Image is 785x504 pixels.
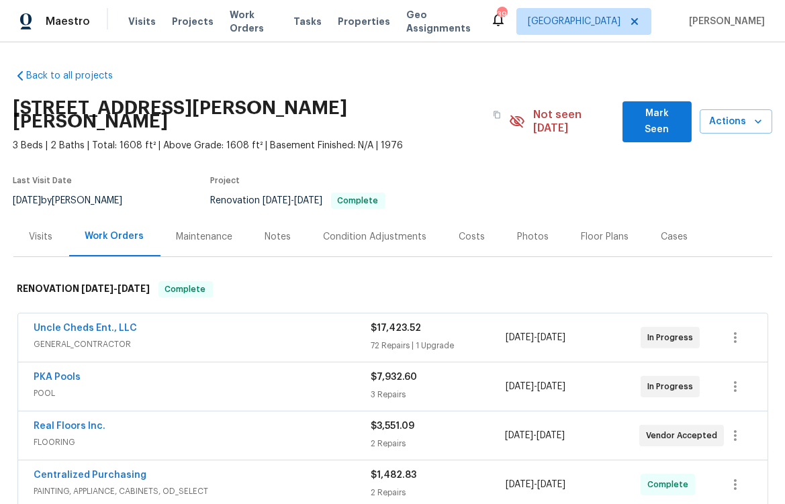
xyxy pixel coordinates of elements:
[506,380,565,393] span: -
[506,331,565,344] span: -
[85,230,144,243] div: Work Orders
[459,230,486,244] div: Costs
[622,101,692,142] button: Mark Seen
[505,429,565,442] span: -
[371,339,506,352] div: 72 Repairs | 1 Upgrade
[506,333,534,342] span: [DATE]
[537,382,565,391] span: [DATE]
[160,283,212,296] span: Complete
[505,431,533,440] span: [DATE]
[211,196,385,205] span: Renovation
[34,470,147,480] a: Centralized Purchasing
[406,8,474,35] span: Geo Assignments
[293,17,322,26] span: Tasks
[332,197,384,205] span: Complete
[82,284,114,293] span: [DATE]
[13,139,510,152] span: 3 Beds | 2 Baths | Total: 1608 ft² | Above Grade: 1608 ft² | Basement Finished: N/A | 1976
[647,478,694,491] span: Complete
[34,387,371,400] span: POOL
[537,431,565,440] span: [DATE]
[528,15,620,28] span: [GEOGRAPHIC_DATA]
[34,323,138,333] a: Uncle Cheds Ent., LLC
[211,177,240,185] span: Project
[34,338,371,351] span: GENERAL_CONTRACTOR
[646,429,723,442] span: Vendor Accepted
[295,196,323,205] span: [DATE]
[710,113,761,130] span: Actions
[177,230,233,244] div: Maintenance
[506,480,534,489] span: [DATE]
[582,230,629,244] div: Floor Plans
[172,15,214,28] span: Projects
[34,436,371,449] span: FLOORING
[371,437,505,450] div: 2 Repairs
[34,485,371,498] span: PAINTING, APPLIANCE, CABINETS, OD_SELECT
[230,8,277,35] span: Work Orders
[128,15,156,28] span: Visits
[537,333,565,342] span: [DATE]
[338,15,390,28] span: Properties
[34,372,81,382] a: PKA Pools
[506,382,534,391] span: [DATE]
[263,196,323,205] span: -
[263,196,291,205] span: [DATE]
[371,421,414,431] span: $3,551.09
[371,323,422,333] span: $17,423.52
[485,103,509,127] button: Copy Address
[34,421,106,431] a: Real Floors Inc.
[13,101,486,128] h2: [STREET_ADDRESS][PERSON_NAME][PERSON_NAME]
[30,230,53,244] div: Visits
[13,177,73,185] span: Last Visit Date
[537,480,565,489] span: [DATE]
[506,478,565,491] span: -
[684,15,765,28] span: [PERSON_NAME]
[13,268,772,311] div: RENOVATION [DATE]-[DATE]Complete
[533,108,614,135] span: Not seen [DATE]
[371,372,418,382] span: $7,932.60
[265,230,291,244] div: Notes
[46,15,90,28] span: Maestro
[700,109,772,134] button: Actions
[13,69,142,83] a: Back to all projects
[371,388,506,401] div: 3 Repairs
[371,486,506,499] div: 2 Repairs
[371,470,417,480] span: $1,482.83
[661,230,688,244] div: Cases
[647,380,698,393] span: In Progress
[633,105,681,138] span: Mark Seen
[518,230,549,244] div: Photos
[647,331,698,344] span: In Progress
[13,193,139,209] div: by [PERSON_NAME]
[13,196,42,205] span: [DATE]
[324,230,427,244] div: Condition Adjustments
[17,281,150,297] h6: RENOVATION
[82,284,150,293] span: -
[497,8,506,21] div: 39
[118,284,150,293] span: [DATE]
